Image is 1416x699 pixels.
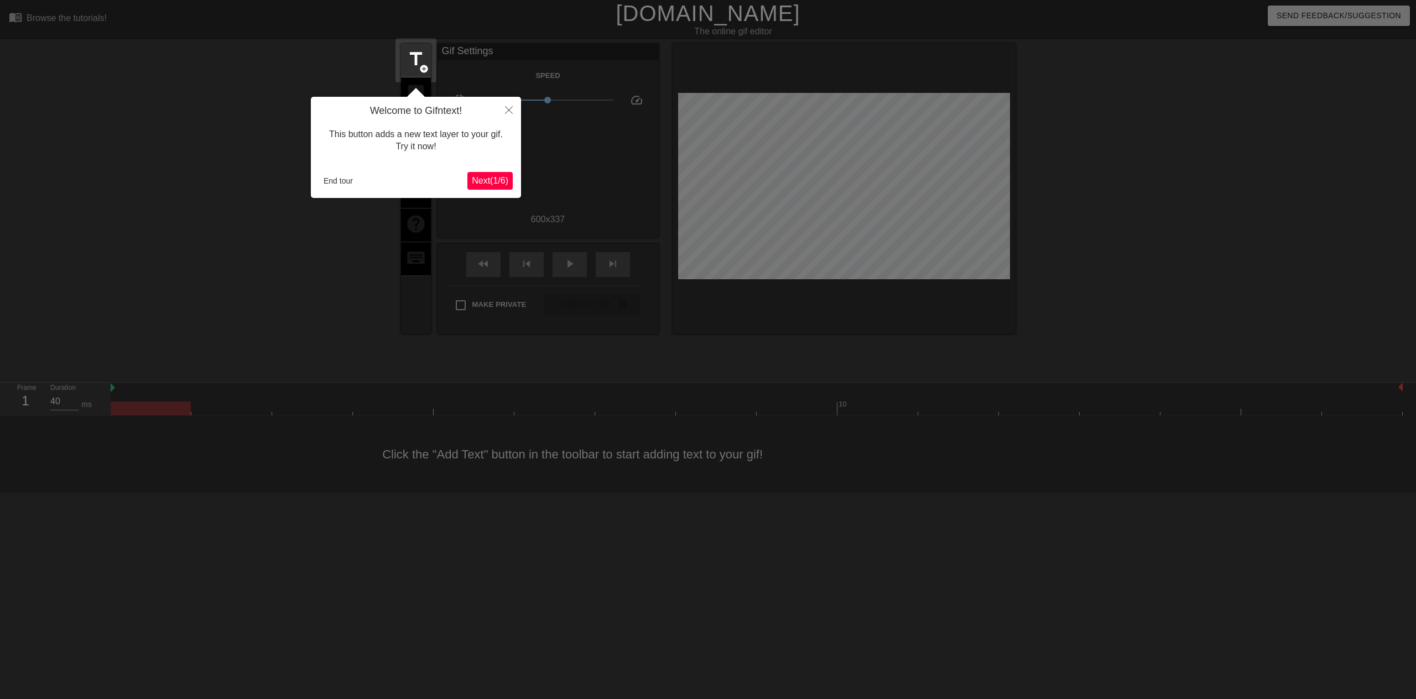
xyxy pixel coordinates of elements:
[319,117,513,164] div: This button adds a new text layer to your gif. Try it now!
[497,97,521,122] button: Close
[319,105,513,117] h4: Welcome to Gifntext!
[467,172,513,190] button: Next
[319,173,357,189] button: End tour
[472,176,508,185] span: Next ( 1 / 6 )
